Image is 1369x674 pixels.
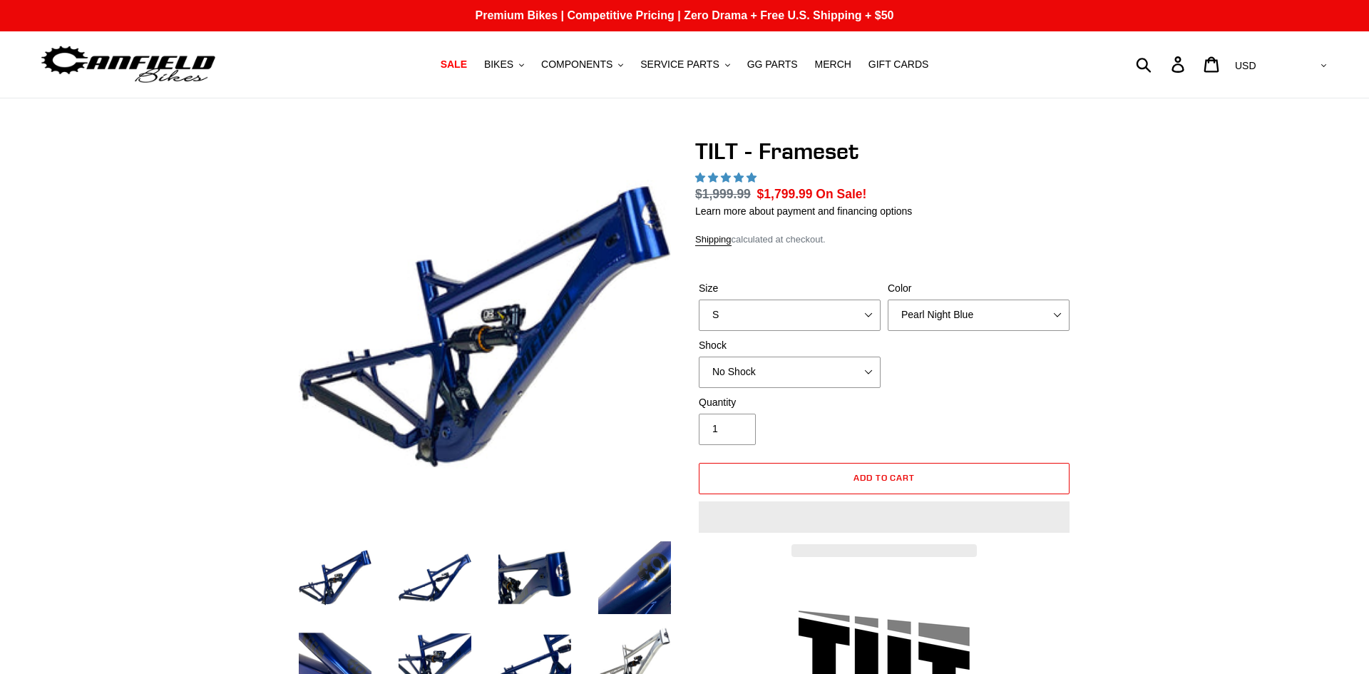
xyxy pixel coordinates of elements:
[296,538,374,617] img: Load image into Gallery viewer, TILT - Frameset
[695,172,759,183] span: 5.00 stars
[740,55,805,74] a: GG PARTS
[815,58,851,71] span: MERCH
[534,55,630,74] button: COMPONENTS
[868,58,929,71] span: GIFT CARDS
[477,55,531,74] button: BIKES
[640,58,719,71] span: SERVICE PARTS
[699,395,881,410] label: Quantity
[595,538,674,617] img: Load image into Gallery viewer, TILT - Frameset
[695,205,912,217] a: Learn more about payment and financing options
[1144,48,1180,80] input: Search
[808,55,858,74] a: MERCH
[888,281,1070,296] label: Color
[496,538,574,617] img: Load image into Gallery viewer, TILT - Frameset
[434,55,474,74] a: SALE
[699,338,881,353] label: Shock
[747,58,798,71] span: GG PARTS
[853,472,916,483] span: Add to cart
[695,233,1073,247] div: calculated at checkout.
[441,58,467,71] span: SALE
[695,138,1073,165] h1: TILT - Frameset
[695,234,732,246] a: Shipping
[861,55,936,74] a: GIFT CARDS
[484,58,513,71] span: BIKES
[299,141,671,513] img: TILT - Frameset
[396,538,474,617] img: Load image into Gallery viewer, TILT - Frameset
[699,281,881,296] label: Size
[757,187,813,201] span: $1,799.99
[699,463,1070,494] button: Add to cart
[633,55,737,74] button: SERVICE PARTS
[541,58,612,71] span: COMPONENTS
[695,187,751,201] s: $1,999.99
[39,42,217,87] img: Canfield Bikes
[816,185,866,203] span: On Sale!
